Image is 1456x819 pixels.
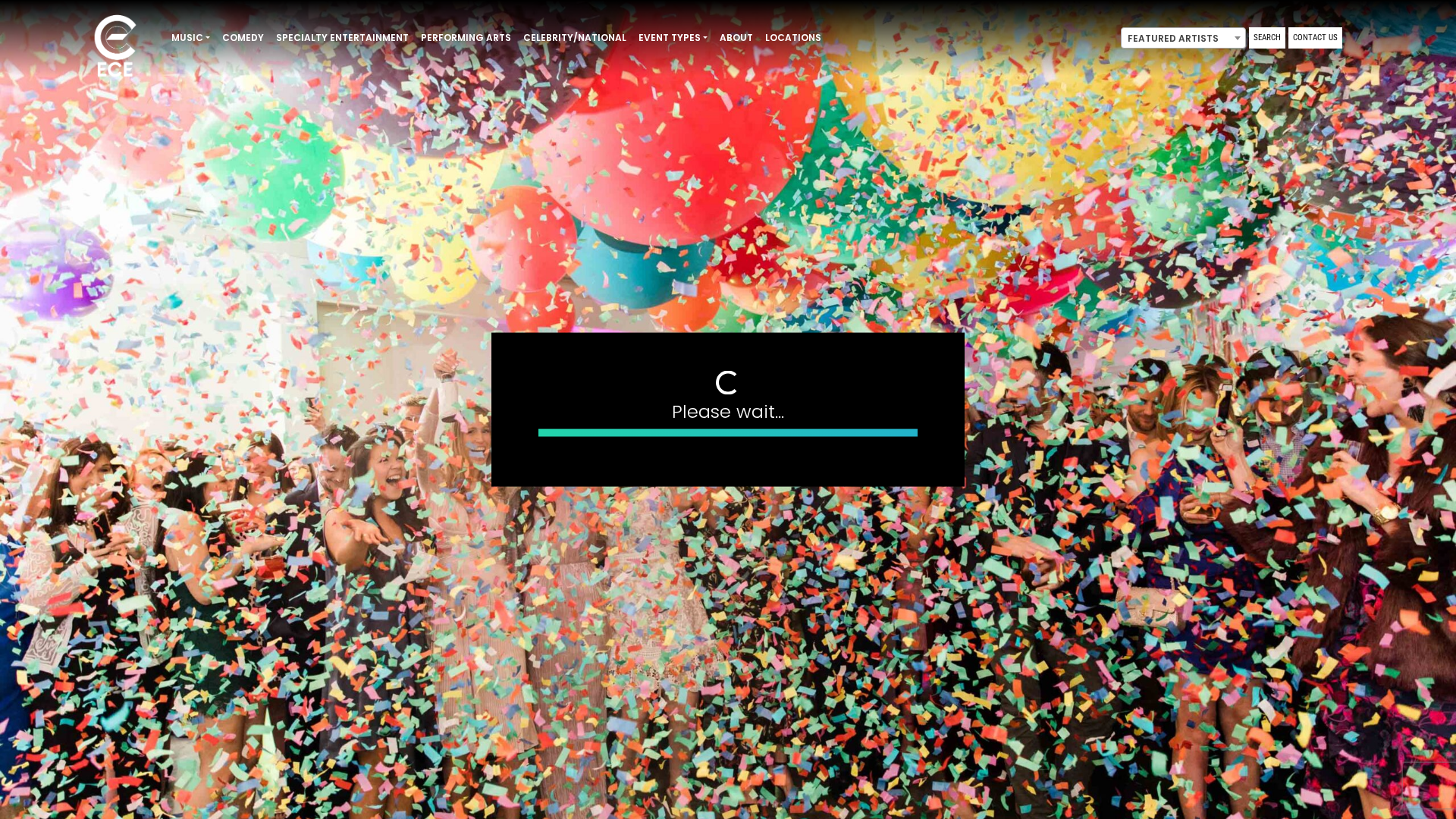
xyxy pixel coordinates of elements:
a: About [714,25,759,51]
h4: Please wait... [538,401,918,423]
a: Performing Arts [415,25,517,51]
a: Celebrity/National [517,25,632,51]
a: Specialty Entertainment [270,25,415,51]
a: Search [1249,27,1285,49]
a: Contact Us [1288,27,1342,49]
a: Comedy [216,25,270,51]
a: Music [165,25,216,51]
img: ece_new_logo_whitev2-1.png [77,11,153,84]
a: Locations [759,25,827,51]
a: Event Types [632,25,714,51]
span: Featured Artists [1122,28,1245,49]
span: Featured Artists [1121,27,1246,49]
